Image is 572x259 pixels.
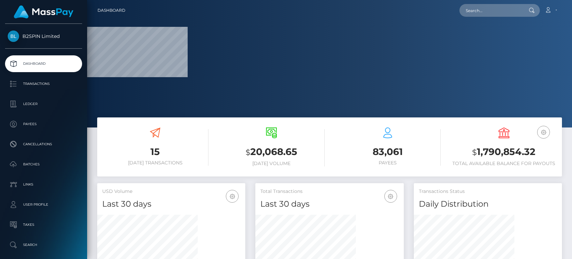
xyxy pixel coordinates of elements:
h4: Daily Distribution [419,198,557,210]
p: User Profile [8,200,79,210]
h4: Last 30 days [260,198,398,210]
a: Dashboard [98,3,125,17]
h5: Transactions Status [419,188,557,195]
h3: 1,790,854.32 [451,145,557,159]
h5: Total Transactions [260,188,398,195]
h6: [DATE] Transactions [102,160,208,166]
span: B2SPIN Limited [5,33,82,39]
p: Cancellations [8,139,79,149]
h3: 83,061 [335,145,441,158]
a: Transactions [5,75,82,92]
a: Ledger [5,96,82,112]
a: User Profile [5,196,82,213]
a: Search [5,237,82,253]
h6: Payees [335,160,441,166]
p: Search [8,240,79,250]
h5: USD Volume [102,188,240,195]
small: $ [472,148,477,157]
a: Dashboard [5,55,82,72]
p: Payees [8,119,79,129]
p: Ledger [8,99,79,109]
h3: 20,068.65 [218,145,325,159]
h3: 15 [102,145,208,158]
p: Links [8,179,79,190]
h6: [DATE] Volume [218,161,325,166]
p: Dashboard [8,59,79,69]
a: Taxes [5,216,82,233]
small: $ [246,148,250,157]
img: B2SPIN Limited [8,31,19,42]
input: Search... [459,4,522,17]
a: Batches [5,156,82,173]
p: Transactions [8,79,79,89]
a: Payees [5,116,82,133]
img: MassPay Logo [14,5,73,18]
h6: Total Available Balance for Payouts [451,161,557,166]
a: Links [5,176,82,193]
h4: Last 30 days [102,198,240,210]
a: Cancellations [5,136,82,153]
p: Taxes [8,220,79,230]
p: Batches [8,159,79,169]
